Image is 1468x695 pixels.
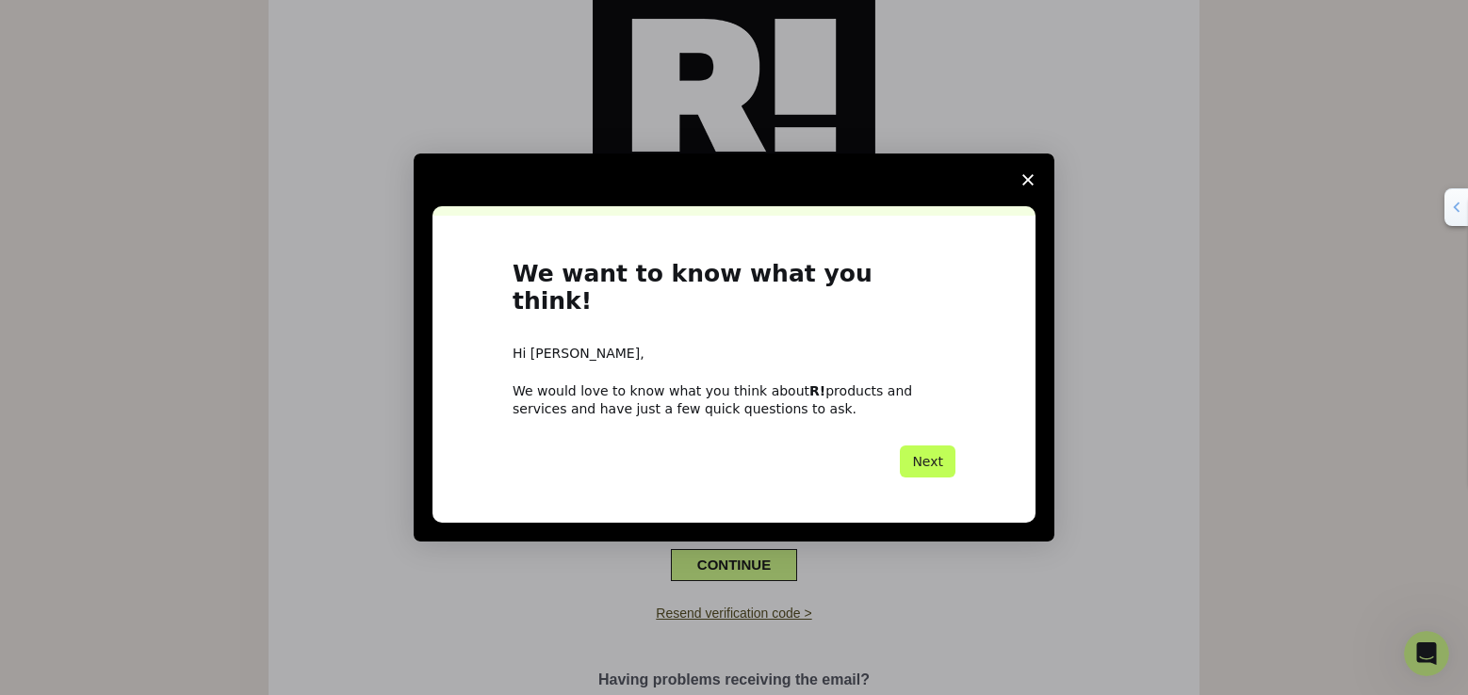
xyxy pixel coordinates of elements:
h1: We want to know what you think! [513,261,955,326]
button: Next [900,445,955,477]
div: We would love to know what you think about products and services and have just a few quick questi... [513,382,955,416]
div: Hi [PERSON_NAME], [513,345,955,364]
b: R! [809,383,825,398]
span: Close survey [1002,154,1054,206]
